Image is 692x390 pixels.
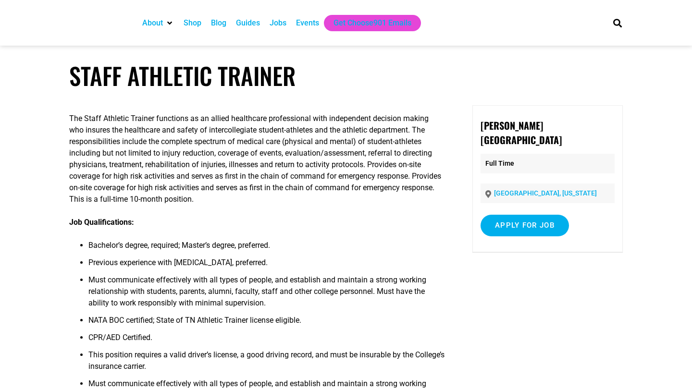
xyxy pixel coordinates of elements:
[137,15,597,31] nav: Main nav
[88,274,445,315] li: Must communicate effectively with all types of people, and establish and maintain a strong workin...
[88,332,445,349] li: CPR/AED Certified.
[69,61,623,90] h1: Staff Athletic Trainer
[610,15,626,31] div: Search
[481,154,615,173] p: Full Time
[69,218,134,227] strong: Job Qualifications:
[137,15,179,31] div: About
[211,17,226,29] a: Blog
[270,17,286,29] a: Jobs
[481,215,569,236] input: Apply for job
[88,257,445,274] li: Previous experience with [MEDICAL_DATA], preferred.
[88,240,445,257] li: Bachelor’s degree, required; Master’s degree, preferred.
[88,349,445,378] li: This position requires a valid driver’s license, a good driving record, and must be insurable by ...
[334,17,411,29] a: Get Choose901 Emails
[481,118,562,147] strong: [PERSON_NAME][GEOGRAPHIC_DATA]
[236,17,260,29] a: Guides
[296,17,319,29] a: Events
[184,17,201,29] a: Shop
[142,17,163,29] a: About
[494,189,597,197] a: [GEOGRAPHIC_DATA], [US_STATE]
[88,315,445,332] li: NATA BOC certified; State of TN Athletic Trainer license eligible.
[69,113,445,205] p: The Staff Athletic Trainer functions as an allied healthcare professional with independent decisi...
